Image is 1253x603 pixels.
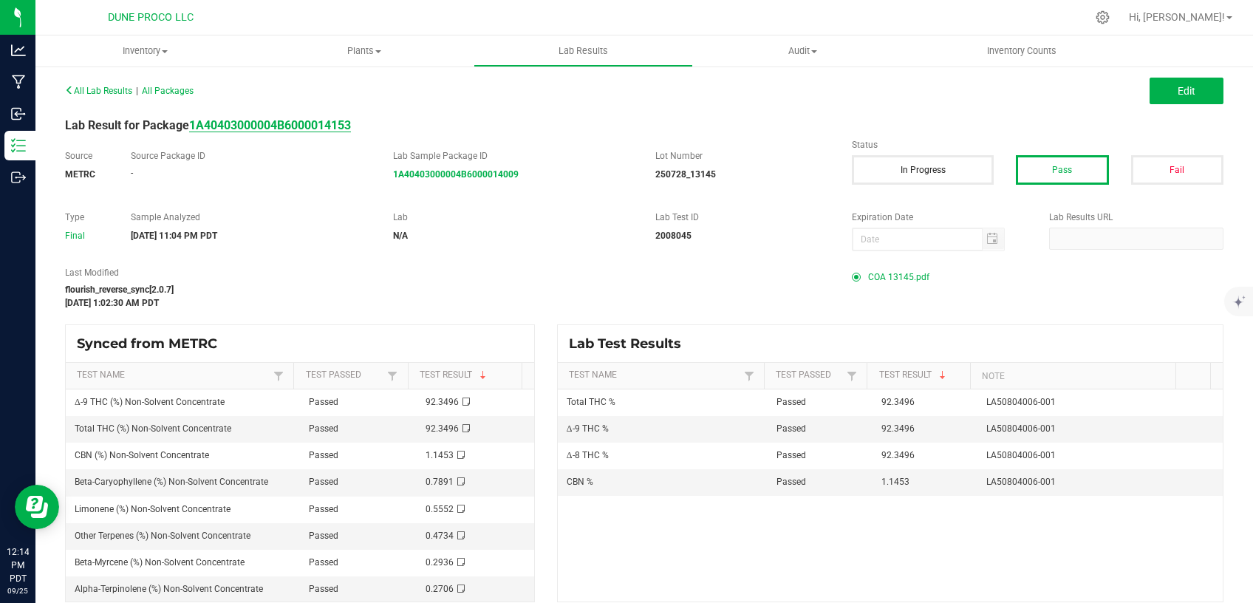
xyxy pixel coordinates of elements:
span: Δ-9 THC (%) Non-Solvent Concentrate [75,397,225,407]
a: Test PassedSortable [776,369,843,381]
button: In Progress [852,155,994,185]
span: Passed [309,397,338,407]
span: | [136,86,138,96]
form-radio-button: Primary COA [852,273,861,282]
span: 0.2936 [426,557,454,568]
span: 92.3496 [426,423,459,434]
span: LA50804006-001 [986,423,1056,434]
strong: 1A40403000004B6000014153 [189,118,351,132]
strong: [DATE] 11:04 PM PDT [131,231,217,241]
span: Sortable [477,369,489,381]
strong: [DATE] 1:02:30 AM PDT [65,298,159,308]
label: Lab Results URL [1049,211,1223,224]
a: Audit [693,35,912,67]
inline-svg: Manufacturing [11,75,26,89]
span: 92.3496 [881,397,915,407]
span: Passed [776,450,806,460]
span: DUNE PROCO LLC [108,11,194,24]
span: Passed [309,423,338,434]
span: Lab Results [539,44,628,58]
span: Total THC (%) Non-Solvent Concentrate [75,423,231,434]
a: Inventory [35,35,255,67]
a: Lab Results [474,35,693,67]
span: Passed [309,504,338,514]
span: Synced from METRC [77,335,228,352]
span: 92.3496 [881,423,915,434]
button: Fail [1131,155,1223,185]
span: Beta-Myrcene (%) Non-Solvent Concentrate [75,557,245,568]
p: 12:14 PM PDT [7,545,29,585]
span: All Packages [142,86,194,96]
label: Sample Analyzed [131,211,371,224]
span: - [131,168,133,178]
inline-svg: Inbound [11,106,26,121]
span: Lab Test Results [569,335,692,352]
span: LA50804006-001 [986,397,1056,407]
inline-svg: Analytics [11,43,26,58]
a: Inventory Counts [912,35,1132,67]
span: Passed [309,584,338,594]
span: Passed [776,423,806,434]
a: Filter [270,367,287,385]
span: Beta-Caryophyllene (%) Non-Solvent Concentrate [75,477,268,487]
span: Sortable [937,369,949,381]
span: Inventory [35,44,255,58]
div: Final [65,229,109,242]
label: Lot Number [655,149,830,163]
a: Test ResultSortable [420,369,516,381]
strong: flourish_reverse_sync[2.0.7] [65,285,174,295]
label: Type [65,211,109,224]
span: Inventory Counts [967,44,1076,58]
span: Total THC % [567,397,615,407]
span: Passed [776,477,806,487]
span: Passed [776,397,806,407]
span: Other Terpenes (%) Non-Solvent Concentrate [75,531,250,541]
label: Expiration Date [852,211,1026,224]
span: Passed [309,557,338,568]
button: Edit [1150,78,1223,104]
span: CBN (%) Non-Solvent Concentrate [75,450,209,460]
span: Limonene (%) Non-Solvent Concentrate [75,504,231,514]
span: Passed [309,531,338,541]
button: Pass [1016,155,1108,185]
span: Plants [256,44,474,58]
label: Lab [393,211,633,224]
label: Lab Test ID [655,211,830,224]
span: LA50804006-001 [986,450,1056,460]
span: 92.3496 [426,397,459,407]
a: Filter [740,367,758,385]
th: Note [970,363,1176,389]
a: Test NameSortable [569,369,740,381]
a: Test ResultSortable [879,369,965,381]
label: Source [65,149,109,163]
strong: METRC [65,169,95,180]
span: Passed [309,477,338,487]
inline-svg: Outbound [11,170,26,185]
span: 0.5552 [426,504,454,514]
a: Filter [383,367,401,385]
a: Plants [255,35,474,67]
span: COA 13145.pdf [868,266,929,288]
a: Test PassedSortable [306,369,384,381]
a: 1A40403000004B6000014009 [393,169,519,180]
span: 1.1453 [426,450,454,460]
label: Last Modified [65,266,830,279]
a: Test NameSortable [77,369,270,381]
span: Passed [309,450,338,460]
span: 0.2706 [426,584,454,594]
span: 92.3496 [881,450,915,460]
a: Filter [843,367,861,385]
span: Audit [694,44,912,58]
span: 0.4734 [426,531,454,541]
inline-svg: Inventory [11,138,26,153]
strong: N/A [393,231,408,241]
span: Edit [1178,85,1195,97]
label: Status [852,138,1223,151]
span: 0.7891 [426,477,454,487]
strong: 2008045 [655,231,692,241]
span: Alpha-Terpinolene (%) Non-Solvent Concentrate [75,584,263,594]
span: LA50804006-001 [986,477,1056,487]
iframe: Resource center [15,485,59,529]
label: Lab Sample Package ID [393,149,633,163]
